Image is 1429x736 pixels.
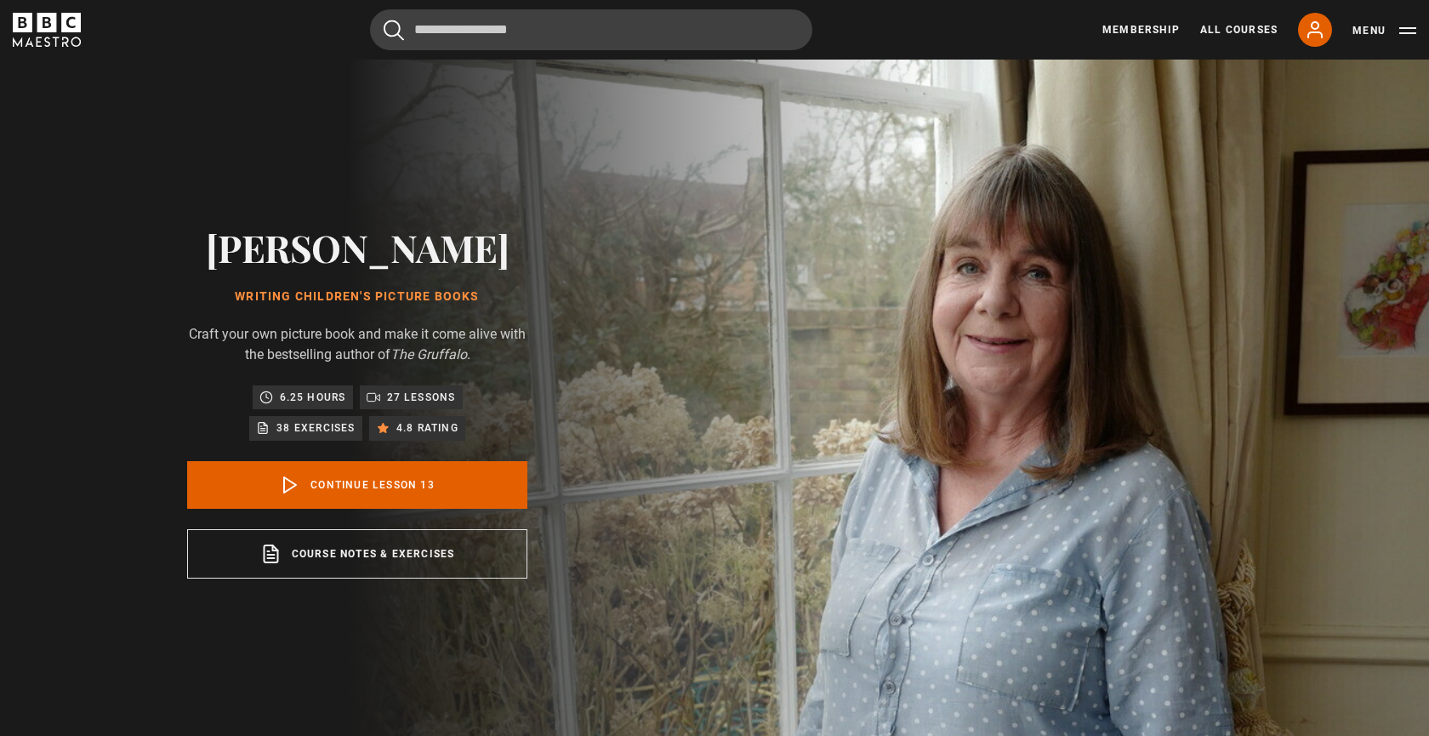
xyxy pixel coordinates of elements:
[370,9,812,50] input: Search
[387,389,456,406] p: 27 lessons
[280,389,346,406] p: 6.25 hours
[1200,22,1278,37] a: All Courses
[187,225,527,269] h2: [PERSON_NAME]
[187,529,527,579] a: Course notes & exercises
[1352,22,1416,39] button: Toggle navigation
[13,13,81,47] svg: BBC Maestro
[187,461,527,509] a: Continue lesson 13
[187,290,527,304] h1: Writing Children's Picture Books
[396,419,458,436] p: 4.8 rating
[1102,22,1180,37] a: Membership
[276,419,355,436] p: 38 exercises
[384,20,404,41] button: Submit the search query
[390,346,467,362] i: The Gruffalo
[187,324,527,365] p: Craft your own picture book and make it come alive with the bestselling author of .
